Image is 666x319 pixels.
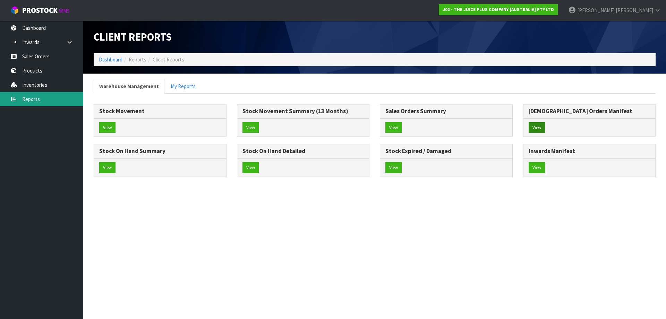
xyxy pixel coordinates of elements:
h3: [DEMOGRAPHIC_DATA] Orders Manifest [529,108,650,115]
h3: Sales Orders Summary [385,108,507,115]
h3: Stock Movement Summary (13 Months) [242,108,364,115]
span: [PERSON_NAME] [616,7,653,14]
button: View [385,122,402,133]
button: View [385,162,402,173]
span: ProStock [22,6,58,15]
button: View [99,122,116,133]
button: View [529,162,545,173]
a: My Reports [165,79,201,94]
h3: Stock Movement [99,108,221,115]
a: Dashboard [99,56,122,63]
button: View [529,122,545,133]
img: cube-alt.png [10,6,19,15]
a: Warehouse Management [94,79,164,94]
small: WMS [59,8,70,14]
strong: J02 - THE JUICE PLUS COMPANY [AUSTRALIA] PTY LTD [443,7,554,12]
span: Client Reports [94,30,172,43]
button: View [99,162,116,173]
button: View [242,162,259,173]
span: [PERSON_NAME] [577,7,615,14]
span: Client Reports [153,56,184,63]
button: View [242,122,259,133]
h3: Stock On Hand Detailed [242,148,364,154]
span: Reports [129,56,146,63]
h3: Stock On Hand Summary [99,148,221,154]
h3: Inwards Manifest [529,148,650,154]
h3: Stock Expired / Damaged [385,148,507,154]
